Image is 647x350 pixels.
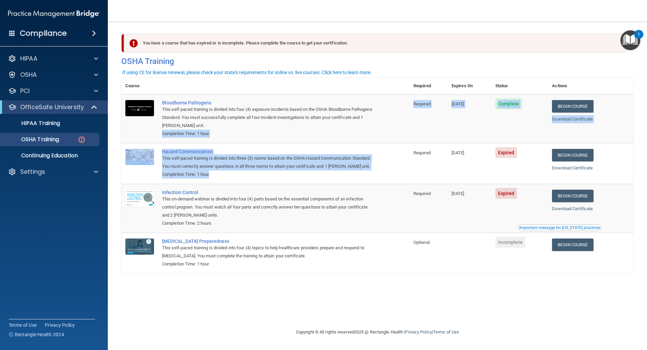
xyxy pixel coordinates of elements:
div: 1 [638,34,640,43]
button: Open Resource Center, 1 new notification [620,30,640,50]
p: Settings [20,168,45,176]
span: Required [413,150,431,155]
a: Begin Course [552,149,593,161]
th: Actions [548,78,634,94]
span: Expired [495,147,517,158]
div: If using CE for license renewal, please check your state's requirements for online vs. live cours... [122,70,372,75]
a: Terms of Use [433,329,459,335]
a: Bloodborne Pathogens [162,100,376,105]
a: [MEDICAL_DATA] Preparedness [162,238,376,244]
div: Completion Time: 1 hour [162,130,376,138]
a: Settings [8,168,98,176]
img: danger-circle.6113f641.png [78,135,86,144]
p: HIPAA Training [4,120,60,127]
img: exclamation-circle-solid-danger.72ef9ffc.png [129,39,138,47]
a: Download Certificate [552,117,593,122]
a: Begin Course [552,100,593,113]
h4: OSHA Training [121,57,634,66]
span: Ⓒ Rectangle Health 2024 [9,331,64,338]
a: Download Certificate [552,206,593,211]
span: [DATE] [452,191,464,196]
span: [DATE] [452,101,464,106]
p: OfficeSafe University [20,103,84,111]
h4: Compliance [20,29,67,38]
div: You have a course that has expired or is incomplete. Please complete the course to get your certi... [124,34,626,53]
a: PCI [8,87,98,95]
span: Optional [413,240,430,245]
a: Terms of Use [9,322,37,328]
a: Privacy Policy [45,322,75,328]
p: OSHA [20,71,37,79]
th: Course [121,78,158,94]
a: Privacy Policy [405,329,432,335]
button: Read this if you are a dental practitioner in the state of CA [518,224,601,231]
img: PMB logo [8,7,100,21]
p: HIPAA [20,55,37,63]
th: Required [409,78,448,94]
a: Begin Course [552,190,593,202]
a: Begin Course [552,238,593,251]
a: HIPAA [8,55,98,63]
a: OSHA [8,71,98,79]
div: Completion Time: 2 hours [162,219,376,227]
th: Expires On [448,78,491,94]
th: Status [491,78,548,94]
div: This self-paced training is divided into three (3) rooms based on the OSHA Hazard Communication S... [162,154,376,170]
a: OfficeSafe University [8,103,98,111]
div: Completion Time: 1 hour [162,260,376,268]
span: Required [413,191,431,196]
div: This self-paced training is divided into four (4) exposure incidents based on the OSHA Bloodborne... [162,105,376,130]
div: This on-demand webinar is divided into four (4) parts based on the essential components of an inf... [162,195,376,219]
div: Completion Time: 1 hour [162,170,376,179]
span: Expired [495,188,517,199]
span: Required [413,101,431,106]
div: Copyright © All rights reserved 2025 @ Rectangle Health | | [254,321,500,343]
button: If using CE for license renewal, please check your state's requirements for online vs. live cours... [121,69,373,76]
a: Download Certificate [552,165,593,170]
p: PCI [20,87,30,95]
span: Complete [495,98,522,109]
span: Incomplete [495,237,525,248]
a: Infection Control [162,190,376,195]
p: Continuing Education [4,152,96,159]
div: This self-paced training is divided into four (4) topics to help healthcare providers prepare and... [162,244,376,260]
span: [DATE] [452,150,464,155]
a: Hazard Communication [162,149,376,154]
p: OSHA Training [4,136,59,143]
div: Important message for [US_STATE] practices [519,226,600,230]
